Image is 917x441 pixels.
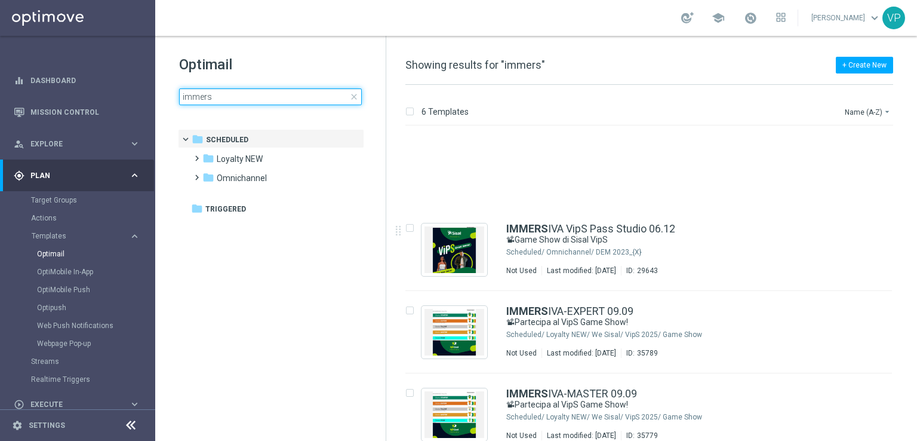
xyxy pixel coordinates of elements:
[506,234,814,246] a: 📽Game Show di Sisal VipS
[421,106,469,117] p: 6 Templates
[30,140,129,148] span: Explore
[424,226,484,273] img: 29643.jpeg
[506,222,548,235] b: IMMERS
[506,399,842,411] div: 📽Partecipa al VipS Game Show!
[31,370,154,388] div: Realtime Triggers
[217,173,267,183] span: Omnichannel
[205,204,246,215] span: Triggered
[31,191,154,209] div: Target Groups
[13,76,141,85] button: equalizer Dashboard
[37,321,124,330] a: Web Push Notifications
[844,105,893,119] button: Name (A-Z)arrow_drop_down
[129,399,140,410] i: keyboard_arrow_right
[546,412,842,422] div: Scheduled/Loyalty NEW/We Sisal/VipS 2025/Game Show
[637,348,658,358] div: 35789
[506,431,537,440] div: Not Used
[31,209,154,227] div: Actions
[506,399,814,411] a: 📽Partecipa al VipS Game Show!
[31,213,124,223] a: Actions
[129,231,140,242] i: keyboard_arrow_right
[506,387,548,400] b: IMMERS
[31,375,124,384] a: Realtime Triggers
[32,232,129,240] div: Templates
[31,353,154,370] div: Streams
[621,431,658,440] div: ID:
[179,88,362,105] input: Search Template
[37,281,154,299] div: OptiMobile Push
[542,348,621,358] div: Last modified: [DATE]
[393,209,915,291] div: Press SPACE to select this row.
[13,171,141,180] button: gps_fixed Plan keyboard_arrow_right
[37,339,124,348] a: Webpage Pop-up
[621,348,658,358] div: ID:
[882,107,892,117] i: arrow_drop_down
[192,133,204,145] i: folder
[206,134,248,145] span: Scheduled
[31,227,154,353] div: Templates
[506,266,537,275] div: Not Used
[30,65,140,96] a: Dashboard
[202,171,214,183] i: folder
[37,303,124,313] a: Optipush
[32,232,117,240] span: Templates
[637,266,658,275] div: 29643
[349,92,359,102] span: close
[836,57,893,73] button: + Create New
[37,335,154,353] div: Webpage Pop-up
[37,245,154,263] div: Optimail
[31,231,141,241] button: Templates keyboard_arrow_right
[14,170,24,181] i: gps_fixed
[506,388,637,399] a: IMMERSIVA-MASTER 09.09
[12,420,23,431] i: settings
[29,422,65,429] a: Settings
[621,266,658,275] div: ID:
[405,59,545,71] span: Showing results for "immers"
[202,152,214,164] i: folder
[506,412,544,422] div: Scheduled/
[31,195,124,205] a: Target Groups
[506,317,842,328] div: 📽Partecipa al VipS Game Show!
[37,263,154,281] div: OptiMobile In-App
[424,391,484,438] img: 35779.jpeg
[424,309,484,356] img: 35789.jpeg
[129,138,140,149] i: keyboard_arrow_right
[129,170,140,181] i: keyboard_arrow_right
[506,247,544,257] div: Scheduled/
[14,399,129,410] div: Execute
[506,348,537,358] div: Not Used
[13,400,141,409] button: play_circle_outline Execute keyboard_arrow_right
[179,55,362,74] h1: Optimail
[637,431,658,440] div: 35779
[546,247,842,257] div: Scheduled/Omnichannel/DEM 2023_{X}
[506,223,675,234] a: IMMERSIVA VipS Pass Studio 06.12
[542,266,621,275] div: Last modified: [DATE]
[14,139,129,149] div: Explore
[868,11,881,24] span: keyboard_arrow_down
[810,9,882,27] a: [PERSON_NAME]keyboard_arrow_down
[14,170,129,181] div: Plan
[14,139,24,149] i: person_search
[191,203,203,215] i: folder
[882,7,905,29] div: VP
[13,108,141,117] button: Mission Control
[31,357,124,366] a: Streams
[393,291,915,373] div: Press SPACE to select this row.
[506,330,544,339] div: Scheduled/
[506,317,814,328] a: 📽Partecipa al VipS Game Show!
[712,11,725,24] span: school
[37,285,124,295] a: OptiMobile Push
[14,65,140,96] div: Dashboard
[37,249,124,259] a: Optimail
[13,139,141,149] button: person_search Explore keyboard_arrow_right
[506,306,633,317] a: IMMERSIVA-EXPERT 09.09
[506,234,842,246] div: 📽Game Show di Sisal VipS
[14,75,24,86] i: equalizer
[546,330,842,339] div: Scheduled/Loyalty NEW/We Sisal/VipS 2025/Game Show
[37,267,124,277] a: OptiMobile In-App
